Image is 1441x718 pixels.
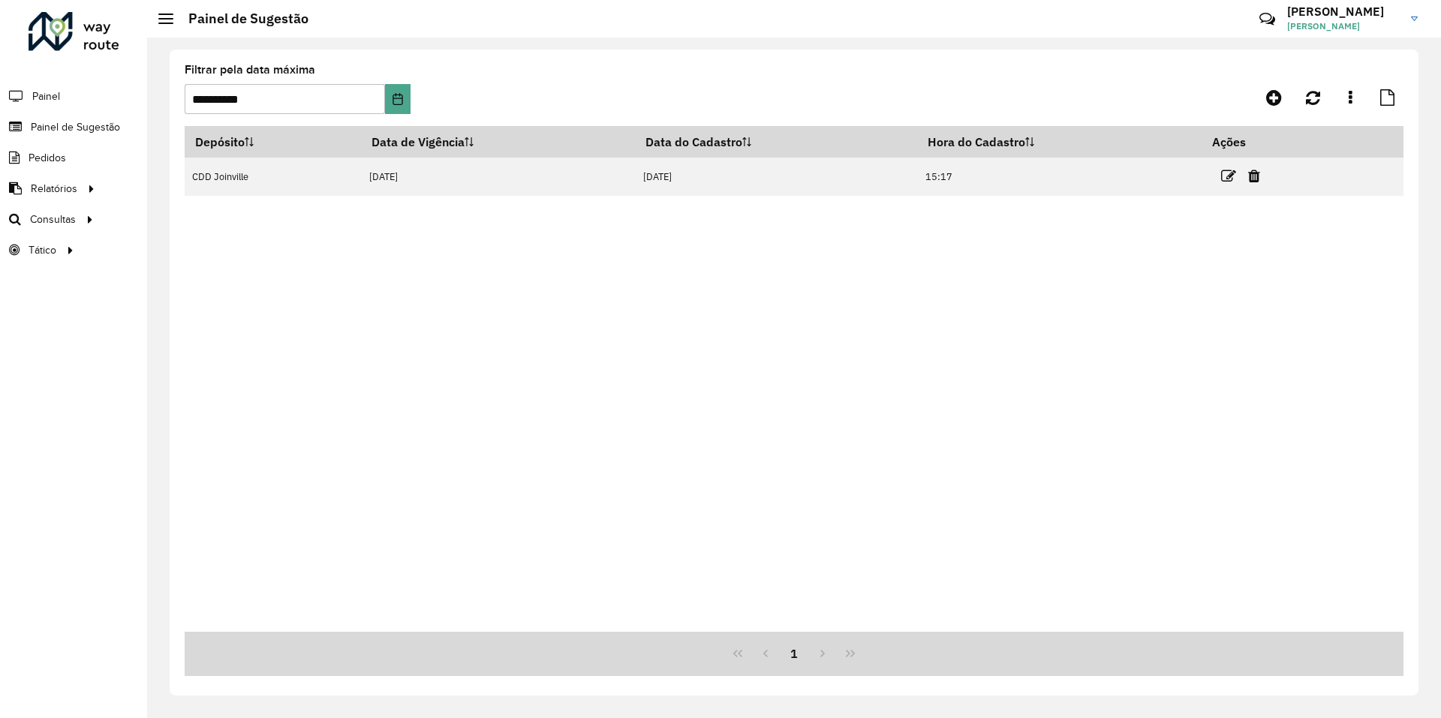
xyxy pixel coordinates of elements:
[361,158,635,196] td: [DATE]
[185,126,361,158] th: Depósito
[29,242,56,258] span: Tático
[917,158,1201,196] td: 15:17
[29,150,66,166] span: Pedidos
[1287,20,1400,33] span: [PERSON_NAME]
[1248,166,1260,186] a: Excluir
[780,639,808,668] button: 1
[173,11,308,27] h2: Painel de Sugestão
[635,126,917,158] th: Data do Cadastro
[385,84,410,114] button: Choose Date
[635,158,917,196] td: [DATE]
[31,119,120,135] span: Painel de Sugestão
[1251,3,1283,35] a: Contato Rápido
[185,158,361,196] td: CDD Joinville
[1202,126,1292,158] th: Ações
[361,126,635,158] th: Data de Vigência
[31,181,77,197] span: Relatórios
[917,126,1201,158] th: Hora do Cadastro
[1287,5,1400,19] h3: [PERSON_NAME]
[1221,166,1236,186] a: Editar
[185,61,315,79] label: Filtrar pela data máxima
[32,89,60,104] span: Painel
[30,212,76,227] span: Consultas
